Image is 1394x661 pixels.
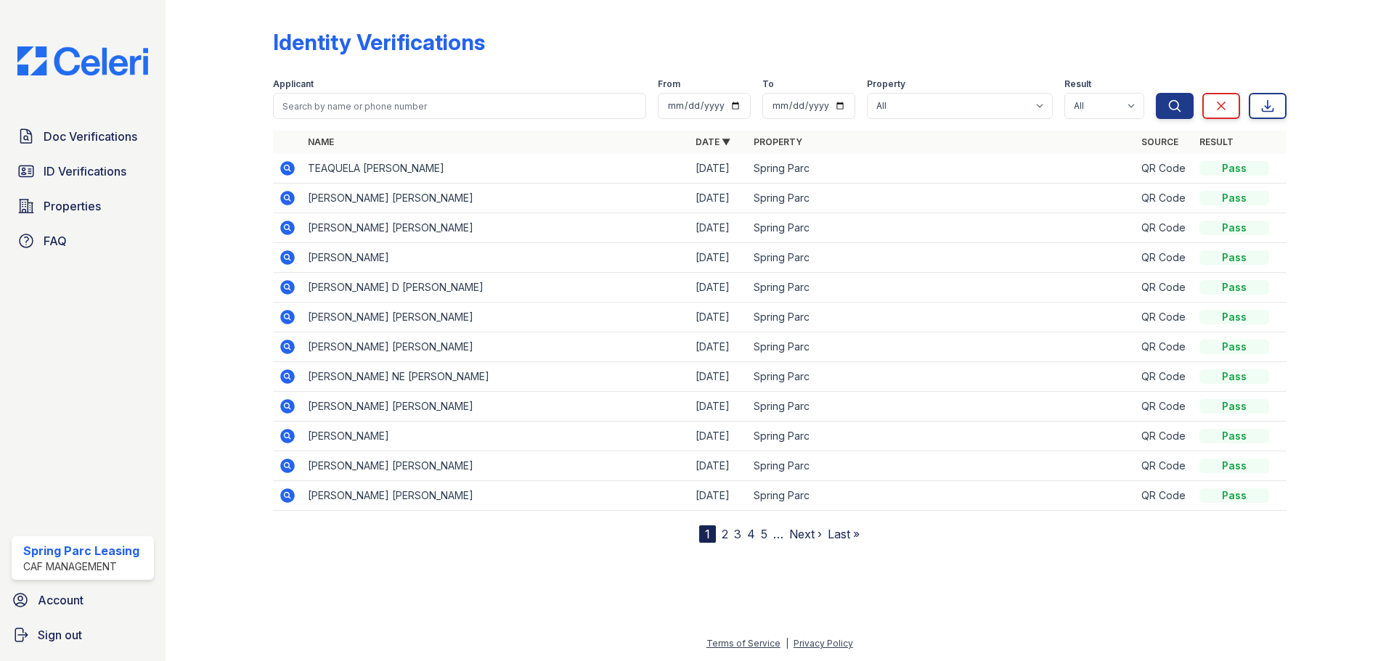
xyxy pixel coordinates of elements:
[273,29,485,55] div: Identity Verifications
[748,213,1136,243] td: Spring Parc
[748,184,1136,213] td: Spring Parc
[6,620,160,649] a: Sign out
[1199,191,1269,205] div: Pass
[1136,154,1194,184] td: QR Code
[761,527,767,541] a: 5
[44,128,137,145] span: Doc Verifications
[1199,250,1269,265] div: Pass
[308,136,334,147] a: Name
[1199,459,1269,473] div: Pass
[748,481,1136,511] td: Spring Parc
[786,638,788,649] div: |
[734,527,741,541] a: 3
[38,591,83,609] span: Account
[699,525,716,543] div: 1
[773,525,783,543] span: …
[6,46,160,75] img: CE_Logo_Blue-a8612792a0a2168367f1c8372b55b34899dd931a85d93a1a3d3e32e68fde9ad4.png
[690,451,748,481] td: [DATE]
[696,136,730,147] a: Date ▼
[1136,451,1194,481] td: QR Code
[748,392,1136,422] td: Spring Parc
[23,542,139,559] div: Spring Parc Leasing
[1199,280,1269,295] div: Pass
[1136,273,1194,303] td: QR Code
[302,422,690,451] td: [PERSON_NAME]
[748,362,1136,392] td: Spring Parc
[706,638,780,649] a: Terms of Service
[302,332,690,362] td: [PERSON_NAME] [PERSON_NAME]
[690,392,748,422] td: [DATE]
[722,527,728,541] a: 2
[789,527,822,541] a: Next ›
[302,273,690,303] td: [PERSON_NAME] D [PERSON_NAME]
[690,481,748,511] td: [DATE]
[6,586,160,615] a: Account
[690,422,748,451] td: [DATE]
[690,273,748,303] td: [DATE]
[690,184,748,213] td: [DATE]
[1136,184,1194,213] td: QR Code
[302,154,690,184] td: TEAQUELA [PERSON_NAME]
[302,451,690,481] td: [PERSON_NAME] [PERSON_NAME]
[1136,213,1194,243] td: QR Code
[867,78,905,90] label: Property
[302,303,690,332] td: [PERSON_NAME] [PERSON_NAME]
[302,362,690,392] td: [PERSON_NAME] NE [PERSON_NAME]
[12,157,154,186] a: ID Verifications
[658,78,680,90] label: From
[690,243,748,273] td: [DATE]
[1136,422,1194,451] td: QR Code
[690,213,748,243] td: [DATE]
[1136,362,1194,392] td: QR Code
[747,527,755,541] a: 4
[273,93,646,119] input: Search by name or phone number
[748,332,1136,362] td: Spring Parc
[12,122,154,151] a: Doc Verifications
[754,136,802,147] a: Property
[12,192,154,221] a: Properties
[44,232,67,250] span: FAQ
[1199,399,1269,414] div: Pass
[302,184,690,213] td: [PERSON_NAME] [PERSON_NAME]
[1136,392,1194,422] td: QR Code
[690,362,748,392] td: [DATE]
[690,332,748,362] td: [DATE]
[748,303,1136,332] td: Spring Parc
[794,638,853,649] a: Privacy Policy
[1136,243,1194,273] td: QR Code
[44,163,126,180] span: ID Verifications
[748,451,1136,481] td: Spring Parc
[762,78,774,90] label: To
[1136,303,1194,332] td: QR Code
[1199,221,1269,235] div: Pass
[1141,136,1178,147] a: Source
[302,213,690,243] td: [PERSON_NAME] [PERSON_NAME]
[23,559,139,574] div: CAF Management
[1136,481,1194,511] td: QR Code
[1199,340,1269,354] div: Pass
[38,626,82,644] span: Sign out
[828,527,860,541] a: Last »
[690,303,748,332] td: [DATE]
[1199,161,1269,176] div: Pass
[1199,136,1234,147] a: Result
[748,243,1136,273] td: Spring Parc
[12,226,154,255] a: FAQ
[748,273,1136,303] td: Spring Parc
[748,154,1136,184] td: Spring Parc
[1199,429,1269,443] div: Pass
[302,243,690,273] td: [PERSON_NAME]
[302,481,690,511] td: [PERSON_NAME] [PERSON_NAME]
[1136,332,1194,362] td: QR Code
[1199,488,1269,503] div: Pass
[273,78,314,90] label: Applicant
[302,392,690,422] td: [PERSON_NAME] [PERSON_NAME]
[1064,78,1091,90] label: Result
[1199,310,1269,324] div: Pass
[44,197,101,215] span: Properties
[748,422,1136,451] td: Spring Parc
[690,154,748,184] td: [DATE]
[1199,369,1269,384] div: Pass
